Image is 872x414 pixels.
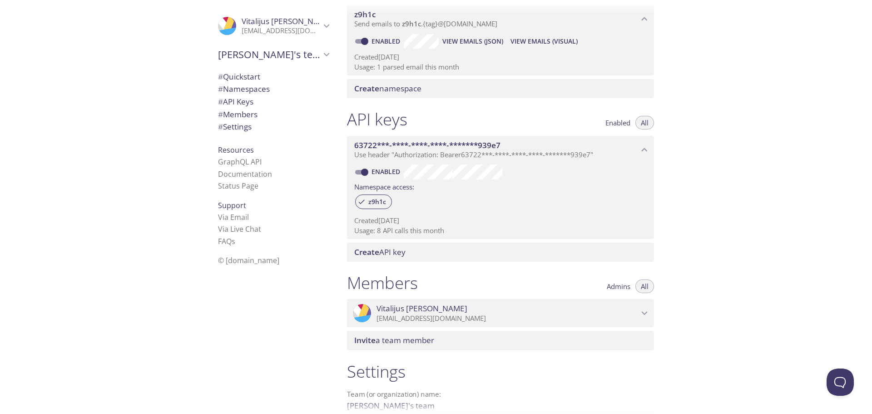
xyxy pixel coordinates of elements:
span: # [218,109,223,120]
a: Via Email [218,212,249,222]
span: Quickstart [218,71,260,82]
div: Vitalijus's team [211,43,336,66]
p: [EMAIL_ADDRESS][DOMAIN_NAME] [242,26,321,35]
span: # [218,71,223,82]
span: [PERSON_NAME]'s team [218,48,321,61]
span: a team member [354,335,434,345]
iframe: Help Scout Beacon - Open [827,369,854,396]
button: View Emails (Visual) [507,34,581,49]
div: Vitalijus Griesius [347,299,654,327]
span: Settings [218,121,252,132]
div: Namespaces [211,83,336,95]
div: Create namespace [347,79,654,98]
label: Namespace access: [354,180,414,193]
p: Usage: 8 API calls this month [354,226,647,235]
button: All [635,116,654,130]
button: Admins [601,279,636,293]
div: Vitalijus Griesius [211,11,336,41]
span: Create [354,247,379,257]
span: # [218,121,223,132]
span: namespace [354,83,421,94]
a: Enabled [370,37,404,45]
span: Support [218,200,246,210]
span: View Emails (JSON) [442,36,503,47]
span: Vitalijus [PERSON_NAME] [242,16,332,26]
a: Enabled [370,167,404,176]
div: Create API Key [347,243,654,262]
p: [EMAIL_ADDRESS][DOMAIN_NAME] [377,314,639,323]
span: Resources [218,145,254,155]
span: View Emails (Visual) [510,36,578,47]
span: API key [354,247,406,257]
button: View Emails (JSON) [439,34,507,49]
button: All [635,279,654,293]
span: Vitalijus [PERSON_NAME] [377,304,467,314]
label: Team (or organization) name: [347,391,441,398]
div: Team Settings [211,120,336,133]
span: Invite [354,335,376,345]
span: # [218,96,223,107]
button: Enabled [600,116,636,130]
span: Members [218,109,258,120]
span: Create [354,83,379,94]
span: # [218,84,223,94]
h1: API keys [347,109,407,130]
div: z9h1c [355,195,392,209]
span: Namespaces [218,84,270,94]
a: Via Live Chat [218,224,261,234]
span: z9h1c [402,19,421,28]
p: Created [DATE] [354,216,647,225]
div: Invite a team member [347,331,654,350]
div: z9h1c namespace [347,5,654,33]
span: © [DOMAIN_NAME] [218,255,279,265]
h1: Settings [347,361,654,382]
div: Quickstart [211,70,336,83]
a: GraphQL API [218,157,262,167]
a: Documentation [218,169,272,179]
span: s [232,236,235,246]
h1: Members [347,273,418,293]
a: Status Page [218,181,258,191]
span: z9h1c [363,198,391,206]
a: FAQ [218,236,235,246]
p: Usage: 1 parsed email this month [354,62,647,72]
span: Send emails to . {tag} @[DOMAIN_NAME] [354,19,497,28]
div: API Keys [211,95,336,108]
span: API Keys [218,96,253,107]
div: Members [211,108,336,121]
p: Created [DATE] [354,52,647,62]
